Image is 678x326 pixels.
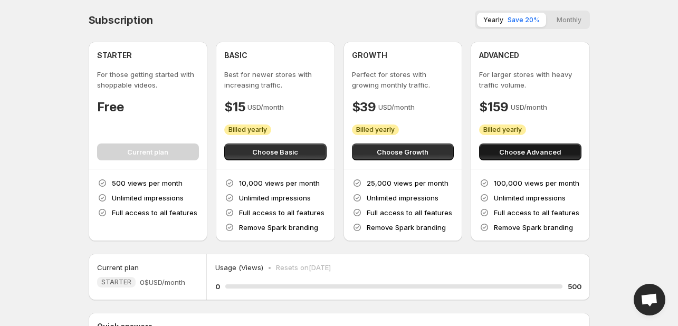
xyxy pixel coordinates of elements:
[276,262,331,273] p: Resets on [DATE]
[494,222,573,233] p: Remove Spark branding
[483,16,503,24] span: Yearly
[477,13,546,27] button: YearlySave 20%
[494,178,579,188] p: 100,000 views per month
[89,14,154,26] h4: Subscription
[367,222,446,233] p: Remove Spark branding
[224,50,247,61] h4: BASIC
[499,147,561,157] span: Choose Advanced
[352,69,454,90] p: Perfect for stores with growing monthly traffic.
[97,262,139,273] h5: Current plan
[252,147,298,157] span: Choose Basic
[352,143,454,160] button: Choose Growth
[479,143,581,160] button: Choose Advanced
[215,262,263,273] p: Usage (Views)
[479,69,581,90] p: For larger stores with heavy traffic volume.
[378,102,415,112] p: USD/month
[479,50,519,61] h4: ADVANCED
[367,193,438,203] p: Unlimited impressions
[511,102,547,112] p: USD/month
[377,147,428,157] span: Choose Growth
[367,207,452,218] p: Full access to all features
[479,124,526,135] div: Billed yearly
[101,278,131,286] span: STARTER
[239,222,318,233] p: Remove Spark branding
[568,281,581,292] h5: 500
[508,16,540,24] span: Save 20%
[268,262,272,273] p: •
[634,284,665,315] div: Open chat
[239,178,320,188] p: 10,000 views per month
[97,69,199,90] p: For those getting started with shoppable videos.
[494,207,579,218] p: Full access to all features
[215,281,220,292] h5: 0
[247,102,284,112] p: USD/month
[224,99,245,116] h4: $15
[239,193,311,203] p: Unlimited impressions
[479,99,509,116] h4: $159
[112,193,184,203] p: Unlimited impressions
[352,124,399,135] div: Billed yearly
[550,13,588,27] button: Monthly
[352,50,387,61] h4: GROWTH
[140,277,185,287] span: 0$ USD/month
[224,69,327,90] p: Best for newer stores with increasing traffic.
[494,193,566,203] p: Unlimited impressions
[97,50,132,61] h4: STARTER
[367,178,448,188] p: 25,000 views per month
[224,143,327,160] button: Choose Basic
[112,178,183,188] p: 500 views per month
[112,207,197,218] p: Full access to all features
[224,124,271,135] div: Billed yearly
[239,207,324,218] p: Full access to all features
[352,99,376,116] h4: $39
[97,99,124,116] h4: Free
